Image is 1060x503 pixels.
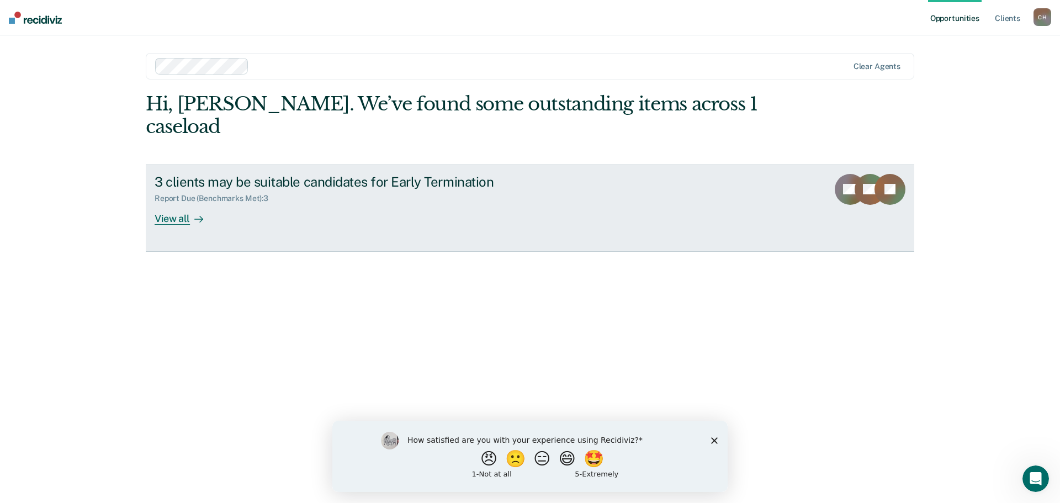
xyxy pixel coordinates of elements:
iframe: Survey by Kim from Recidiviz [332,421,728,492]
div: Report Due (Benchmarks Met) : 3 [155,194,277,203]
div: C H [1033,8,1051,26]
div: View all [155,203,216,225]
img: Recidiviz [9,12,62,24]
div: Hi, [PERSON_NAME]. We’ve found some outstanding items across 1 caseload [146,93,761,138]
iframe: Intercom live chat [1022,465,1049,492]
div: 3 clients may be suitable candidates for Early Termination [155,174,542,190]
a: 3 clients may be suitable candidates for Early TerminationReport Due (Benchmarks Met):3View all [146,165,914,252]
button: CH [1033,8,1051,26]
div: Clear agents [854,62,900,71]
